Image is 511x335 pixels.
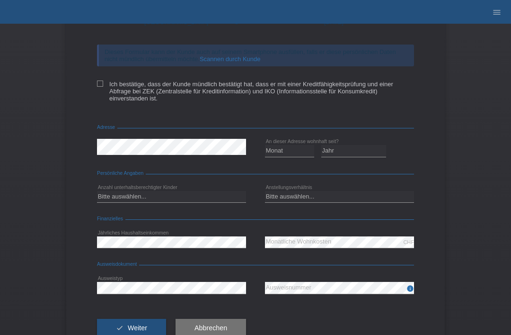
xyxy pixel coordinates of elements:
div: CHF [403,239,414,245]
a: Scannen durch Kunde [200,55,261,63]
a: menu [487,9,506,15]
i: menu [492,8,502,17]
span: Persönliche Angaben [97,171,146,176]
span: Abbrechen [194,324,227,332]
span: Weiter [128,324,147,332]
div: Dieses Formular kann der Kunde auch auf seinem Smartphone ausfüllen, falls er diese persönlichen ... [97,45,414,66]
i: info [406,285,414,292]
i: check [116,324,123,332]
span: Ausweisdokument [97,262,139,267]
span: Finanzielles [97,216,125,221]
span: Adresse [97,125,117,130]
a: info [406,288,414,293]
label: Ich bestätige, dass der Kunde mündlich bestätigt hat, dass er mit einer Kreditfähigkeitsprüfung u... [97,81,414,102]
